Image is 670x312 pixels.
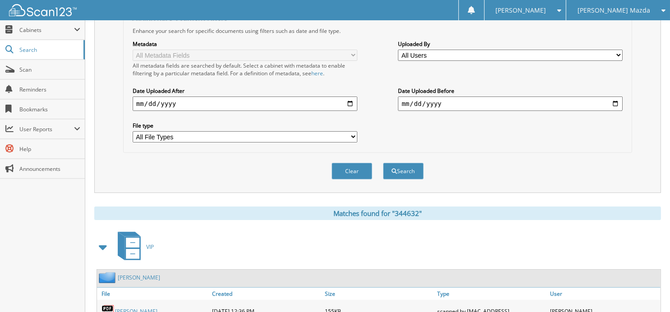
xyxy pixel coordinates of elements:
[398,87,623,95] label: Date Uploaded Before
[19,165,80,173] span: Announcements
[19,26,74,34] span: Cabinets
[398,40,623,48] label: Uploaded By
[495,8,546,13] span: [PERSON_NAME]
[578,8,650,13] span: [PERSON_NAME] Mazda
[118,274,160,281] a: [PERSON_NAME]
[128,27,627,35] div: Enhance your search for specific documents using filters such as date and file type.
[133,87,357,95] label: Date Uploaded After
[133,122,357,129] label: File type
[19,145,80,153] span: Help
[97,288,210,300] a: File
[548,288,661,300] a: User
[133,62,357,77] div: All metadata fields are searched by default. Select a cabinet with metadata to enable filtering b...
[99,272,118,283] img: folder2.png
[332,163,372,179] button: Clear
[435,288,548,300] a: Type
[311,69,323,77] a: here
[112,229,154,265] a: VIP
[19,125,74,133] span: User Reports
[133,96,357,111] input: start
[383,163,424,179] button: Search
[625,269,670,312] iframe: Chat Widget
[323,288,435,300] a: Size
[146,243,154,251] span: VIP
[398,96,623,111] input: end
[19,66,80,73] span: Scan
[94,206,661,220] div: Matches found for "344632"
[133,40,357,48] label: Metadata
[210,288,323,300] a: Created
[19,106,80,113] span: Bookmarks
[19,46,79,54] span: Search
[19,86,80,93] span: Reminders
[9,4,77,16] img: scan123-logo-white.svg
